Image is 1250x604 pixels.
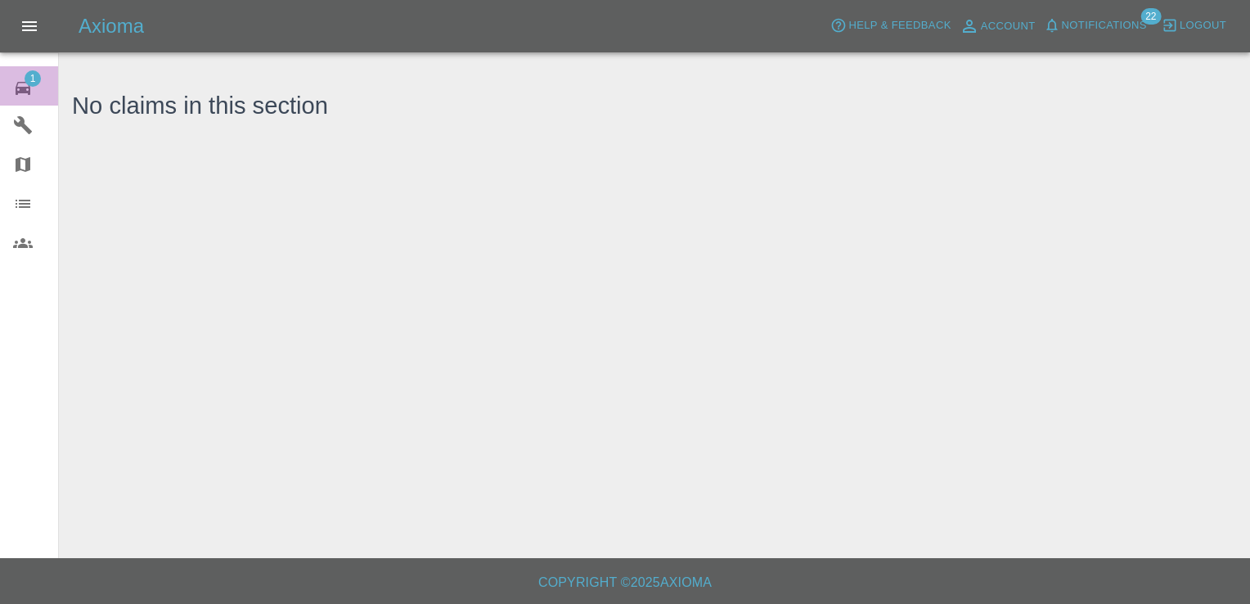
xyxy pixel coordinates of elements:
[1062,16,1147,35] span: Notifications
[1180,16,1226,35] span: Logout
[10,7,49,46] button: Open drawer
[981,17,1036,36] span: Account
[826,13,955,38] button: Help & Feedback
[25,70,41,87] span: 1
[79,13,144,39] h5: Axioma
[1158,13,1230,38] button: Logout
[955,13,1040,39] a: Account
[13,571,1237,594] h6: Copyright © 2025 Axioma
[72,88,328,124] h3: No claims in this section
[1040,13,1151,38] button: Notifications
[848,16,951,35] span: Help & Feedback
[1140,8,1161,25] span: 22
